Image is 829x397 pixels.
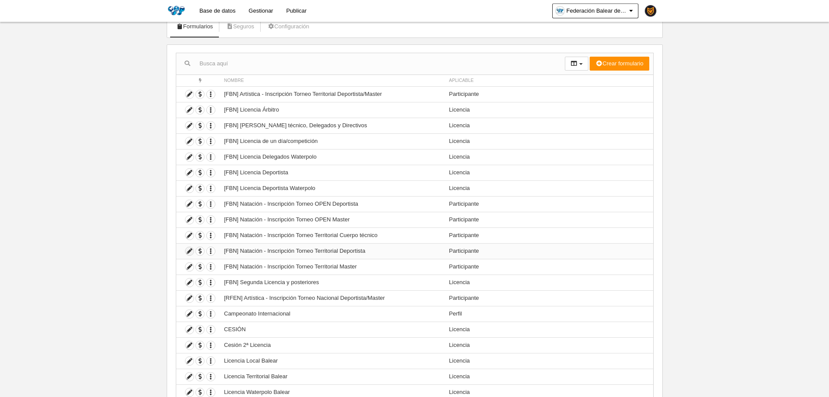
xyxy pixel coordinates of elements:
a: Federación Balear de Natación [552,3,638,18]
td: [FBN] Natación - Inscripción Torneo Territorial Cuerpo técnico [220,227,445,243]
td: [FBN] Natación - Inscripción Torneo Territorial Master [220,259,445,275]
td: Licencia [445,353,653,369]
td: [FBN] Licencia Árbitro [220,102,445,118]
a: Seguros [221,20,259,33]
td: [FBN] Licencia Deportista [220,165,445,180]
td: Participante [445,290,653,306]
td: [FBN] Segunda Licencia y posteriores [220,275,445,290]
span: Federación Balear de Natación [567,7,628,15]
td: Participante [445,86,653,102]
td: [FBN] Natación - Inscripción Torneo OPEN Master [220,212,445,227]
td: Participante [445,227,653,243]
td: [FBN] Licencia Delegados Waterpolo [220,149,445,165]
a: Formularios [171,20,218,33]
img: Federación Balear de Natación [167,5,186,16]
td: Participante [445,196,653,212]
td: Licencia Local Balear [220,353,445,369]
td: Licencia Territorial Balear [220,369,445,384]
td: Perfil [445,306,653,322]
td: CESIÓN [220,322,445,337]
td: Licencia [445,149,653,165]
td: Licencia [445,337,653,353]
td: [FBN] Licencia de un día/competición [220,133,445,149]
td: [FBN] Natación - Inscripción Torneo OPEN Deportista [220,196,445,212]
td: Participante [445,212,653,227]
span: Nombre [224,78,244,83]
td: Licencia [445,275,653,290]
td: [FBN] [PERSON_NAME] técnico, Delegados y Directivos [220,118,445,133]
td: [FBN] Licencia Deportista Waterpolo [220,180,445,196]
td: Licencia [445,180,653,196]
td: Licencia [445,118,653,133]
img: OaY84OLqmakL.30x30.jpg [556,7,564,15]
td: Licencia [445,369,653,384]
td: Campeonato Internacional [220,306,445,322]
span: Aplicable [449,78,474,83]
td: [FBN] Natación - Inscripción Torneo Territorial Deportista [220,243,445,259]
a: Configuración [262,20,314,33]
td: Participante [445,243,653,259]
button: Crear formulario [590,57,649,71]
td: Licencia [445,322,653,337]
td: Licencia [445,133,653,149]
td: [FBN] Artística - Inscripción Torneo Territorial Deportista/Master [220,86,445,102]
td: Cesión 2ª Licencia [220,337,445,353]
input: Busca aquí [176,57,565,70]
td: Participante [445,259,653,275]
img: PaK018JKw3ps.30x30.jpg [645,5,656,17]
td: [RFEN] Artística - Inscripción Torneo Nacional Deportista/Master [220,290,445,306]
td: Licencia [445,165,653,180]
td: Licencia [445,102,653,118]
